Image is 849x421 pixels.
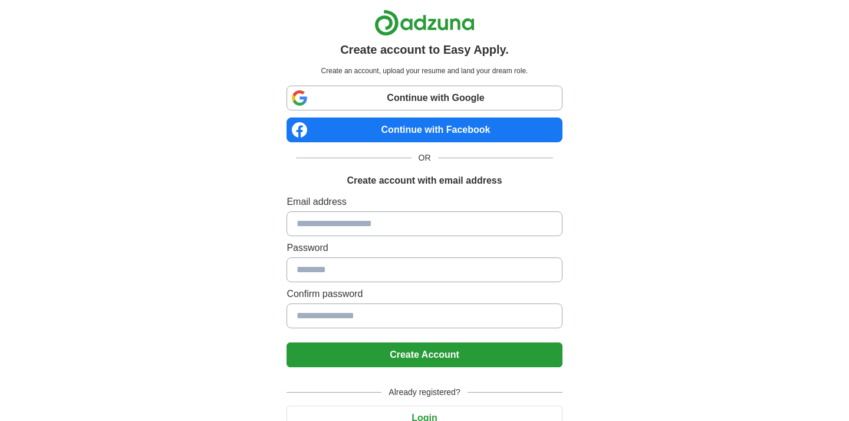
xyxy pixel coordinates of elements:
span: OR [412,152,438,164]
h1: Create account to Easy Apply. [340,41,509,58]
a: Continue with Google [287,86,562,110]
label: Email address [287,195,562,209]
a: Continue with Facebook [287,118,562,142]
label: Password [287,241,562,255]
button: Create Account [287,342,562,367]
img: Adzuna logo [374,9,475,36]
p: Create an account, upload your resume and land your dream role. [289,66,560,76]
label: Confirm password [287,287,562,301]
h1: Create account with email address [347,174,502,188]
span: Already registered? [381,386,467,399]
